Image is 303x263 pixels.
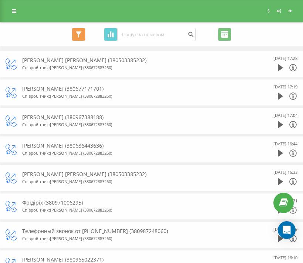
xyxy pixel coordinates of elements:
[22,92,249,100] div: Співробітник : [PERSON_NAME] (380672883260)
[273,112,297,119] div: [DATE] 17:04
[22,57,249,64] div: [PERSON_NAME] [PERSON_NAME] (380503385232)
[22,149,249,157] div: Співробітник : [PERSON_NAME] (380672883260)
[273,83,297,91] div: [DATE] 17:19
[22,85,249,92] div: [PERSON_NAME] (380677171701)
[117,28,196,41] input: Пошук за номером
[273,254,297,262] div: [DATE] 16:10
[273,140,297,148] div: [DATE] 16:44
[22,206,249,214] div: Співробітник : [PERSON_NAME] (380672883260)
[22,178,249,185] div: Співробітник : [PERSON_NAME] (380672883260)
[22,142,249,149] div: [PERSON_NAME] (380686443636)
[22,171,249,178] div: [PERSON_NAME] [PERSON_NAME] (380503385232)
[22,121,249,128] div: Співробітник : [PERSON_NAME] (380672883260)
[22,199,249,206] div: Фрідіріх (380971006295)
[22,64,249,71] div: Співробітник : [PERSON_NAME] (380672883260)
[273,226,297,233] div: [DATE] 16:19
[22,114,249,121] div: [PERSON_NAME] (380967388188)
[273,55,297,62] div: [DATE] 17:28
[22,227,249,235] div: Телефонный звонок от [PHONE_NUMBER] (380987248060)
[22,235,249,242] div: Співробітник : [PERSON_NAME] (380672883260)
[273,169,297,176] div: [DATE] 16:33
[278,221,296,239] div: Open Intercom Messenger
